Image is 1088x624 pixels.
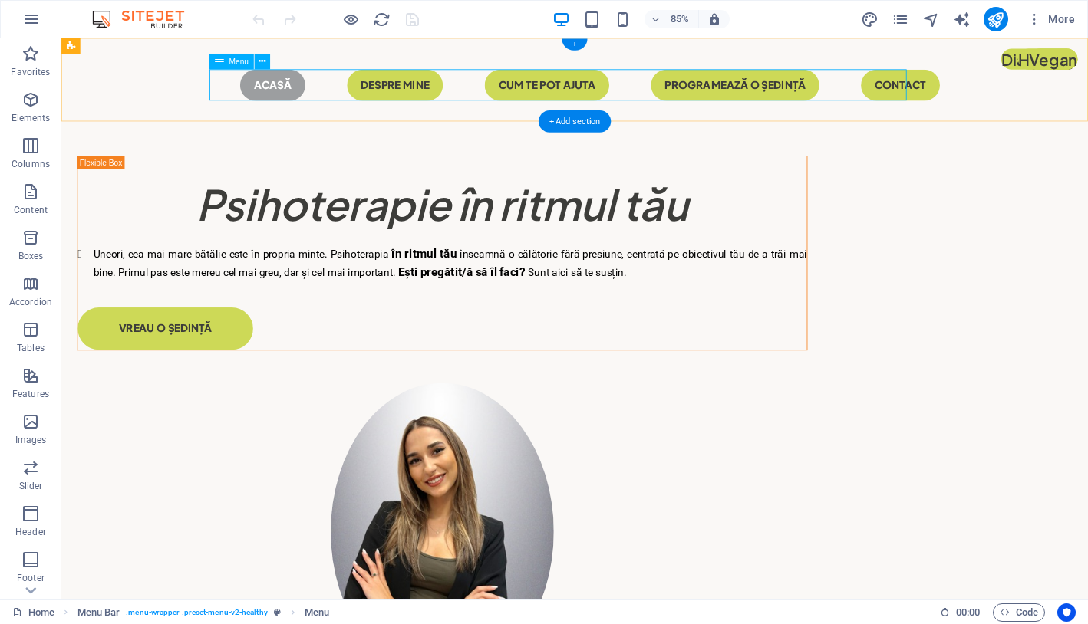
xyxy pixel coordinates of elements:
i: Reload page [373,11,391,28]
i: Pages (Ctrl+Alt+S) [892,11,909,28]
p: Features [12,388,49,400]
p: Footer [17,572,45,584]
span: : [967,606,969,618]
nav: breadcrumb [77,603,330,622]
button: design [861,10,879,28]
p: Images [15,434,47,446]
span: More [1027,11,1075,27]
i: AI Writer [953,11,971,28]
p: Favorites [11,66,50,78]
p: Header [15,526,46,538]
span: Code [1000,603,1038,622]
i: Navigator [922,11,940,28]
p: Tables [17,342,45,354]
i: This element is a customizable preset [274,608,281,616]
button: Usercentrics [1057,603,1076,622]
span: Click to select. Double-click to edit [77,603,120,622]
span: Click to select. Double-click to edit [305,603,329,622]
p: Content [14,204,48,216]
i: Publish [987,11,1004,28]
p: Slider [19,480,43,492]
h6: Session time [940,603,981,622]
p: Elements [12,112,51,124]
button: text_generator [953,10,971,28]
button: More [1020,7,1081,31]
button: reload [372,10,391,28]
button: 85% [645,10,699,28]
p: Boxes [18,250,44,262]
div: + [562,39,587,51]
button: Code [993,603,1045,622]
div: + Add section [539,110,611,133]
img: Editor Logo [88,10,203,28]
a: Click to cancel selection. Double-click to open Pages [12,603,54,622]
p: Accordion [9,296,52,308]
span: . menu-wrapper .preset-menu-v2-healthy [126,603,267,622]
div: ​​​​​ [19,139,877,229]
h6: 85% [668,10,692,28]
button: pages [892,10,910,28]
button: navigator [922,10,941,28]
button: publish [984,7,1008,31]
span: 00 00 [956,603,980,622]
button: Click here to leave preview mode and continue editing [341,10,360,28]
p: Columns [12,158,50,170]
span: Menu [229,58,249,66]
